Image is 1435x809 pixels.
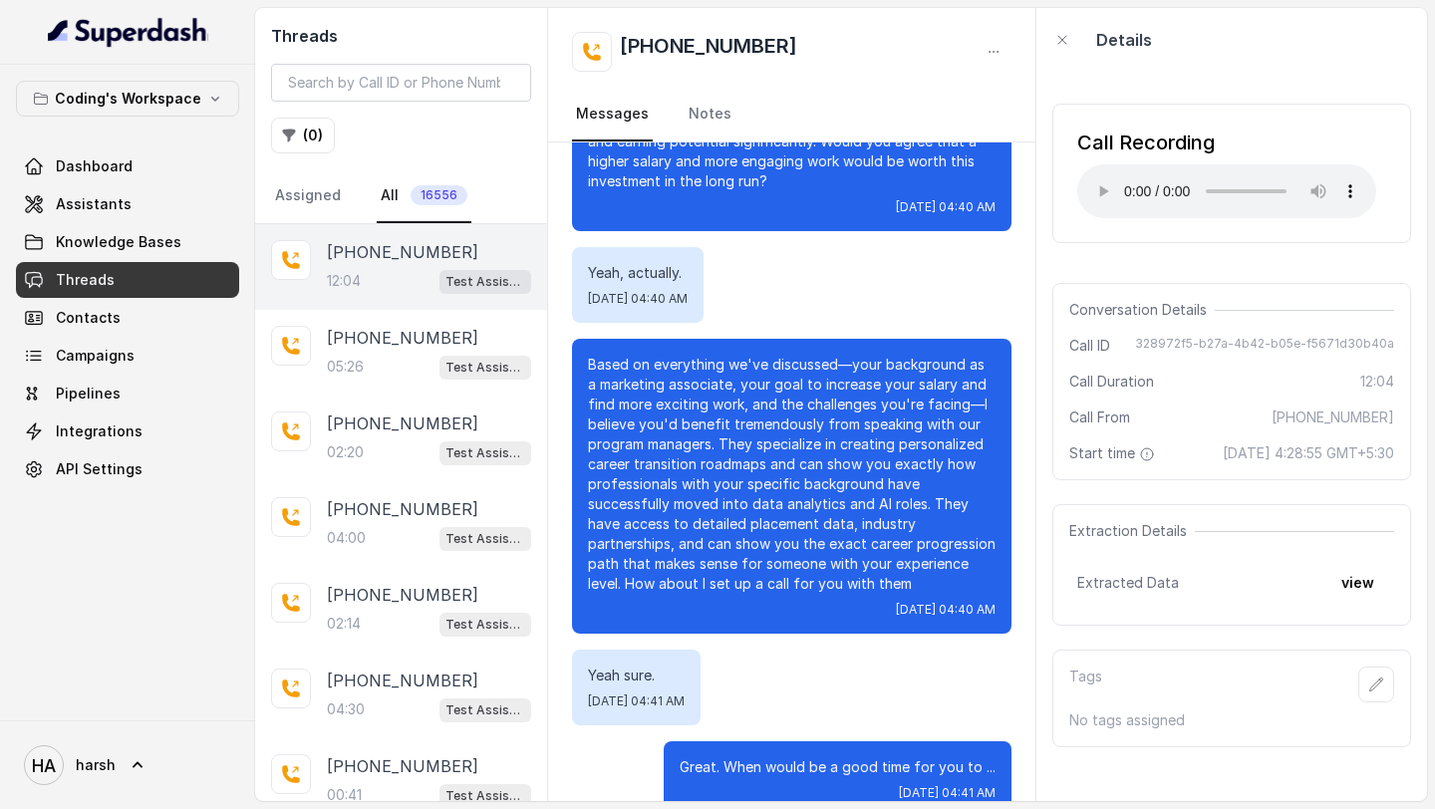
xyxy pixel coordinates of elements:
button: (0) [271,118,335,153]
p: Test Assistant- 2 [445,272,525,292]
span: 328972f5-b27a-4b42-b05e-f5671d30b40a [1135,336,1394,356]
p: Test Assistant- 2 [445,443,525,463]
text: HA [32,755,56,776]
p: [PHONE_NUMBER] [327,669,478,692]
a: Assistants [16,186,239,222]
p: [PHONE_NUMBER] [327,497,478,521]
span: [DATE] 04:40 AM [896,199,996,215]
span: Call ID [1069,336,1110,356]
span: Dashboard [56,156,133,176]
a: Integrations [16,413,239,449]
span: [PHONE_NUMBER] [1272,407,1394,427]
p: 04:30 [327,699,365,719]
nav: Tabs [572,88,1011,141]
a: Assigned [271,169,345,223]
p: Test Assistant- 2 [445,700,525,720]
span: Extracted Data [1077,573,1179,593]
span: Call From [1069,407,1130,427]
a: All16556 [377,169,471,223]
p: Details [1096,28,1152,52]
span: Call Duration [1069,372,1154,392]
p: Test Assistant- 2 [445,786,525,806]
p: Test Assistant- 2 [445,529,525,549]
p: [PHONE_NUMBER] [327,240,478,264]
p: Yeah sure. [588,666,685,685]
p: [PHONE_NUMBER] [327,583,478,607]
p: Tags [1069,667,1102,702]
p: Coding's Workspace [55,87,201,111]
span: harsh [76,755,116,775]
a: Notes [685,88,735,141]
p: 00:41 [327,785,362,805]
a: Knowledge Bases [16,224,239,260]
p: 05:26 [327,357,364,377]
a: Campaigns [16,338,239,374]
span: [DATE] 04:40 AM [588,291,688,307]
span: Pipelines [56,384,121,404]
span: Contacts [56,308,121,328]
a: Messages [572,88,653,141]
a: Contacts [16,300,239,336]
p: 02:14 [327,614,361,634]
span: Knowledge Bases [56,232,181,252]
p: 04:00 [327,528,366,548]
p: Yeah, actually. [588,263,688,283]
span: 12:04 [1360,372,1394,392]
nav: Tabs [271,169,531,223]
span: Assistants [56,194,132,214]
div: Call Recording [1077,129,1376,156]
a: harsh [16,737,239,793]
p: [PHONE_NUMBER] [327,326,478,350]
p: 02:20 [327,442,364,462]
span: Extraction Details [1069,521,1195,541]
a: Dashboard [16,148,239,184]
span: Integrations [56,421,143,441]
span: Threads [56,270,115,290]
input: Search by Call ID or Phone Number [271,64,531,102]
img: light.svg [48,16,208,48]
p: Test Assistant- 2 [445,358,525,378]
span: Start time [1069,443,1159,463]
span: 16556 [411,185,467,205]
span: Campaigns [56,346,135,366]
span: Conversation Details [1069,300,1215,320]
p: Great. When would be a good time for you to ... [680,757,996,777]
p: [PHONE_NUMBER] [327,754,478,778]
span: API Settings [56,459,143,479]
p: 12:04 [327,271,361,291]
span: [DATE] 04:40 AM [896,602,996,618]
a: Threads [16,262,239,298]
h2: Threads [271,24,531,48]
span: [DATE] 04:41 AM [899,785,996,801]
span: [DATE] 4:28:55 GMT+5:30 [1223,443,1394,463]
button: view [1329,565,1386,601]
audio: Your browser does not support the audio element. [1077,164,1376,218]
p: No tags assigned [1069,710,1394,730]
span: [DATE] 04:41 AM [588,693,685,709]
p: Based on everything we've discussed—your background as a marketing associate, your goal to increa... [588,355,996,594]
a: Pipelines [16,376,239,411]
h2: [PHONE_NUMBER] [620,32,797,72]
p: Test Assistant- 2 [445,615,525,635]
a: API Settings [16,451,239,487]
button: Coding's Workspace [16,81,239,117]
p: [PHONE_NUMBER] [327,411,478,435]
